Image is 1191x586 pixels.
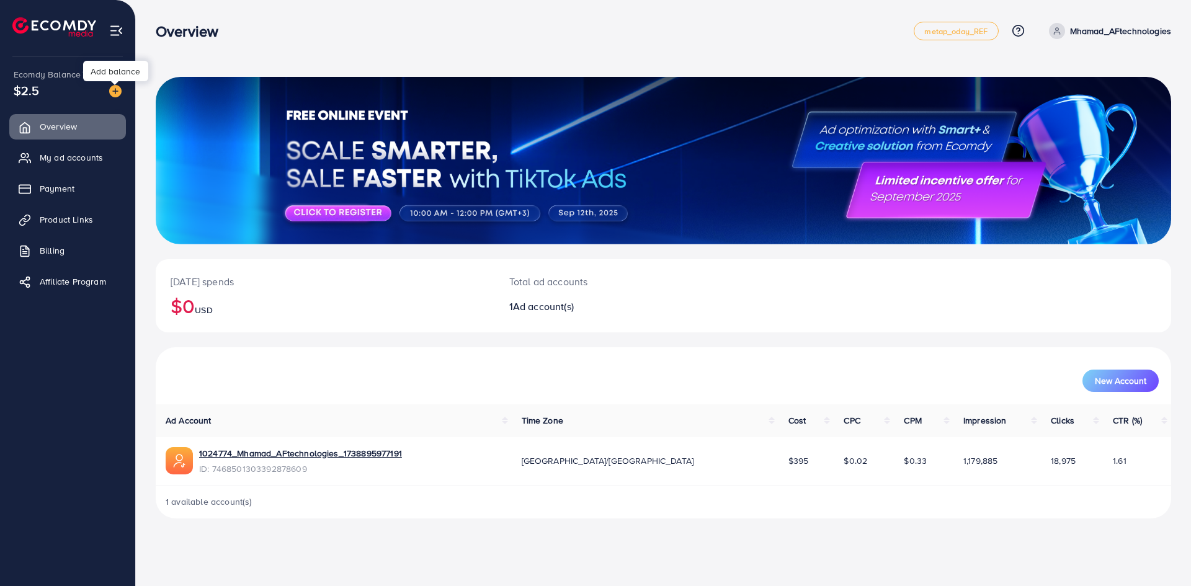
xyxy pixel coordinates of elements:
span: $2.5 [14,81,40,99]
span: 1.61 [1113,455,1126,467]
h2: 1 [509,301,733,313]
span: My ad accounts [40,151,103,164]
span: Clicks [1051,414,1074,427]
span: Time Zone [522,414,563,427]
span: Cost [788,414,806,427]
span: 18,975 [1051,455,1076,467]
span: [GEOGRAPHIC_DATA]/[GEOGRAPHIC_DATA] [522,455,694,467]
span: Product Links [40,213,93,226]
span: CTR (%) [1113,414,1142,427]
span: Ad account(s) [513,300,574,313]
span: Ecomdy Balance [14,68,81,81]
span: 1,179,885 [963,455,997,467]
a: Product Links [9,207,126,232]
a: Payment [9,176,126,201]
img: ic-ads-acc.e4c84228.svg [166,447,193,474]
a: Overview [9,114,126,139]
span: New Account [1095,376,1146,385]
span: USD [195,304,212,316]
img: menu [109,24,123,38]
div: Add balance [83,61,148,81]
button: New Account [1082,370,1159,392]
span: CPM [904,414,921,427]
a: metap_oday_REF [914,22,998,40]
h2: $0 [171,294,480,317]
span: Impression [963,414,1007,427]
iframe: Chat [1138,530,1182,577]
span: Ad Account [166,414,212,427]
a: My ad accounts [9,145,126,170]
img: image [109,85,122,97]
a: Affiliate Program [9,269,126,294]
span: $0.02 [844,455,867,467]
span: 1 available account(s) [166,495,252,508]
span: Billing [40,244,65,257]
h3: Overview [156,22,228,40]
p: Mhamad_AFtechnologies [1070,24,1171,38]
a: Billing [9,238,126,263]
p: Total ad accounts [509,274,733,289]
p: [DATE] spends [171,274,480,289]
span: ID: 7468501303392878609 [199,463,402,475]
span: metap_oday_REF [924,27,988,35]
span: Affiliate Program [40,275,106,288]
span: Overview [40,120,77,133]
span: $395 [788,455,809,467]
a: 1024774_Mhamad_AFtechnologies_1738895977191 [199,447,402,459]
span: $0.33 [904,455,927,467]
a: Mhamad_AFtechnologies [1044,23,1171,39]
span: Payment [40,182,74,195]
span: CPC [844,414,860,427]
img: logo [12,17,96,37]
